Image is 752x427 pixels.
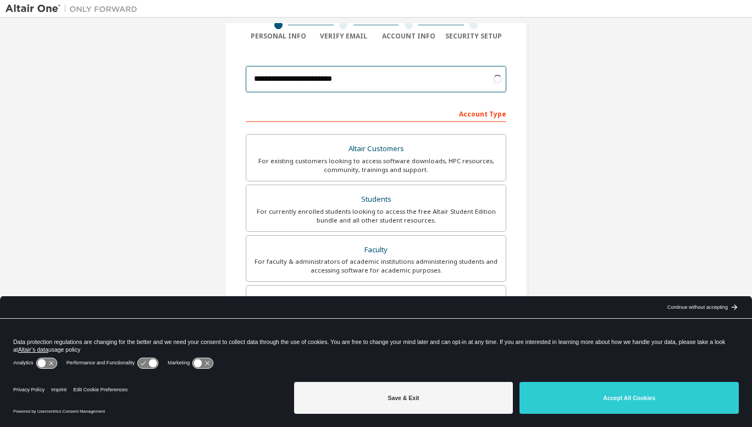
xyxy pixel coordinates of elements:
[253,157,499,174] div: For existing customers looking to access software downloads, HPC resources, community, trainings ...
[253,207,499,225] div: For currently enrolled students looking to access the free Altair Student Edition bundle and all ...
[253,242,499,258] div: Faculty
[253,141,499,157] div: Altair Customers
[253,192,499,207] div: Students
[311,32,377,41] div: Verify Email
[376,32,441,41] div: Account Info
[441,32,507,41] div: Security Setup
[5,3,143,14] img: Altair One
[246,32,311,41] div: Personal Info
[246,104,506,122] div: Account Type
[253,257,499,275] div: For faculty & administrators of academic institutions administering students and accessing softwa...
[253,292,499,308] div: Everyone else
